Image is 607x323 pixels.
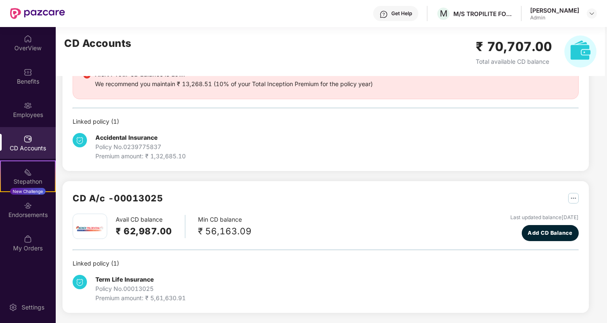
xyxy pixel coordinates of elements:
[476,37,552,57] h2: ₹ 70,707.00
[95,152,186,161] div: Premium amount: ₹ 1,32,685.10
[379,10,388,19] img: svg+xml;base64,PHN2ZyBpZD0iSGVscC0zMngzMiIgeG1sbnM9Imh0dHA6Ly93d3cudzMub3JnLzIwMDAvc3ZnIiB3aWR0aD...
[510,214,579,222] div: Last updated balance [DATE]
[95,284,186,293] div: Policy No. 00013025
[73,259,579,268] div: Linked policy ( 1 )
[116,224,172,238] h2: ₹ 62,987.00
[24,34,32,43] img: svg+xml;base64,PHN2ZyBpZD0iSG9tZSIgeG1sbnM9Imh0dHA6Ly93d3cudzMub3JnLzIwMDAvc3ZnIiB3aWR0aD0iMjAiIG...
[530,6,579,14] div: [PERSON_NAME]
[198,224,252,238] div: ₹ 56,163.09
[73,191,163,205] h2: CD A/c - 00013025
[75,214,105,244] img: iciciprud.png
[95,134,157,141] b: Accidental Insurance
[440,8,447,19] span: M
[116,215,185,238] div: Avail CD balance
[73,275,87,289] img: svg+xml;base64,PHN2ZyB4bWxucz0iaHR0cDovL3d3dy53My5vcmcvMjAwMC9zdmciIHdpZHRoPSIzNCIgaGVpZ2h0PSIzNC...
[24,68,32,76] img: svg+xml;base64,PHN2ZyBpZD0iQmVuZWZpdHMiIHhtbG5zPSJodHRwOi8vd3d3LnczLm9yZy8yMDAwL3N2ZyIgd2lkdGg9Ij...
[95,293,186,303] div: Premium amount: ₹ 5,61,630.91
[564,35,596,68] img: svg+xml;base64,PHN2ZyB4bWxucz0iaHR0cDovL3d3dy53My5vcmcvMjAwMC9zdmciIHhtbG5zOnhsaW5rPSJodHRwOi8vd3...
[588,10,595,17] img: svg+xml;base64,PHN2ZyBpZD0iRHJvcGRvd24tMzJ4MzIiIHhtbG5zPSJodHRwOi8vd3d3LnczLm9yZy8yMDAwL3N2ZyIgd2...
[73,117,579,126] div: Linked policy ( 1 )
[24,234,32,243] img: svg+xml;base64,PHN2ZyBpZD0iTXlfT3JkZXJzIiBkYXRhLW5hbWU9Ik15IE9yZGVycyIgeG1sbnM9Imh0dHA6Ly93d3cudz...
[453,10,512,18] div: M/S TROPILITE FOODS PRIVATE LIMITED
[10,8,65,19] img: New Pazcare Logo
[19,303,47,311] div: Settings
[24,201,32,209] img: svg+xml;base64,PHN2ZyBpZD0iRW5kb3JzZW1lbnRzIiB4bWxucz0iaHR0cDovL3d3dy53My5vcmcvMjAwMC9zdmciIHdpZH...
[476,58,549,65] span: Total available CD balance
[9,303,17,311] img: svg+xml;base64,PHN2ZyBpZD0iU2V0dGluZy0yMHgyMCIgeG1sbnM9Imh0dHA6Ly93d3cudzMub3JnLzIwMDAvc3ZnIiB3aW...
[24,134,32,143] img: svg+xml;base64,PHN2ZyBpZD0iQ0RfQWNjb3VudHMiIGRhdGEtbmFtZT0iQ0QgQWNjb3VudHMiIHhtbG5zPSJodHRwOi8vd3...
[530,14,579,21] div: Admin
[568,193,579,204] img: svg+xml;base64,PHN2ZyB4bWxucz0iaHR0cDovL3d3dy53My5vcmcvMjAwMC9zdmciIHdpZHRoPSIyNSIgaGVpZ2h0PSIyNS...
[522,225,579,241] button: Add CD Balance
[73,133,87,147] img: svg+xml;base64,PHN2ZyB4bWxucz0iaHR0cDovL3d3dy53My5vcmcvMjAwMC9zdmciIHdpZHRoPSIzNCIgaGVpZ2h0PSIzNC...
[391,10,412,17] div: Get Help
[64,35,132,52] h2: CD Accounts
[95,79,373,89] div: We recommend you maintain ₹ 13,268.51 (10% of your Total Inception Premium for the policy year)
[198,215,252,238] div: Min CD balance
[24,101,32,109] img: svg+xml;base64,PHN2ZyBpZD0iRW1wbG95ZWVzIiB4bWxucz0iaHR0cDovL3d3dy53My5vcmcvMjAwMC9zdmciIHdpZHRoPS...
[528,229,572,237] span: Add CD Balance
[95,142,186,152] div: Policy No. 0239775837
[10,188,46,195] div: New Challenge
[95,276,154,283] b: Term Life Insurance
[24,168,32,176] img: svg+xml;base64,PHN2ZyB4bWxucz0iaHR0cDovL3d3dy53My5vcmcvMjAwMC9zdmciIHdpZHRoPSIyMSIgaGVpZ2h0PSIyMC...
[1,177,55,185] div: Stepathon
